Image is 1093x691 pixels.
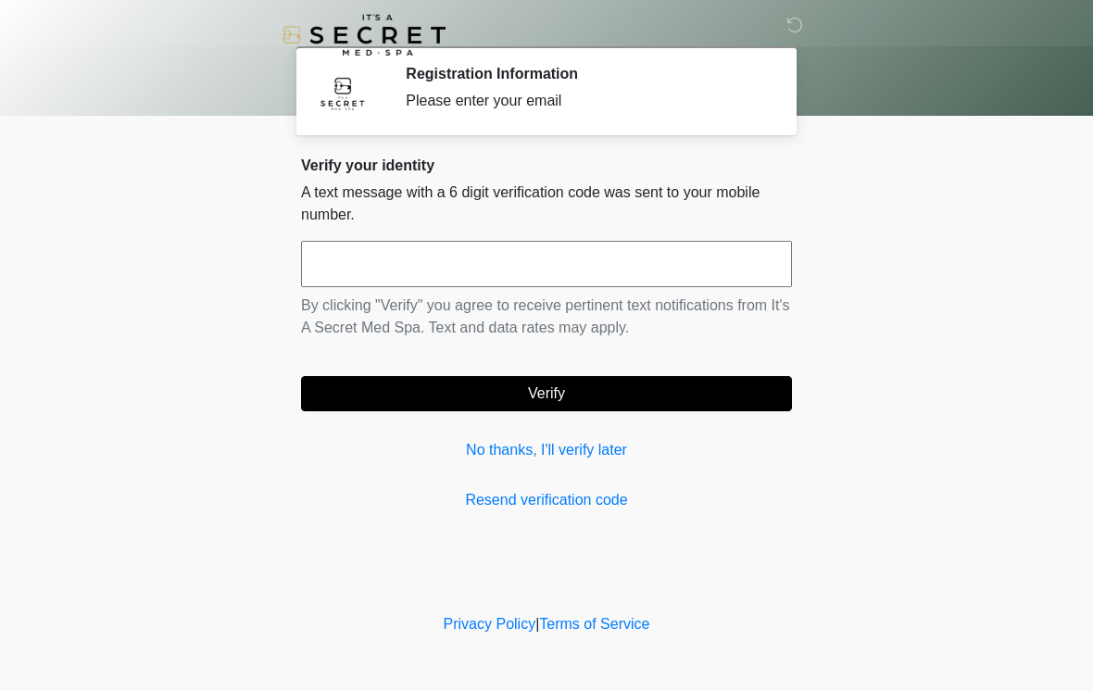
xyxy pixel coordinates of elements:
div: Please enter your email [406,90,764,112]
a: Terms of Service [539,616,649,632]
h2: Registration Information [406,65,764,82]
img: It's A Secret Med Spa Logo [283,14,446,56]
a: Privacy Policy [444,616,536,632]
a: Resend verification code [301,489,792,511]
a: | [535,616,539,632]
p: By clicking "Verify" you agree to receive pertinent text notifications from It's A Secret Med Spa... [301,295,792,339]
button: Verify [301,376,792,411]
p: A text message with a 6 digit verification code was sent to your mobile number. [301,182,792,226]
a: No thanks, I'll verify later [301,439,792,461]
img: Agent Avatar [315,65,371,120]
h2: Verify your identity [301,157,792,174]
